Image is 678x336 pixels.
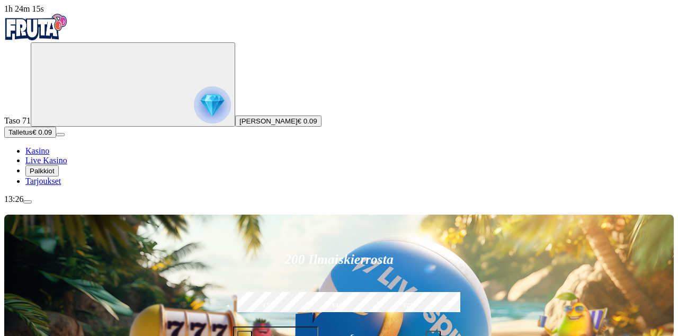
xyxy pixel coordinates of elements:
[4,116,31,125] span: Taso 71
[4,14,68,40] img: Fruta
[239,117,298,125] span: [PERSON_NAME]
[235,116,322,127] button: [PERSON_NAME]€ 0.09
[306,290,373,321] label: €150
[8,128,32,136] span: Talletus
[4,14,674,186] nav: Primary
[25,165,59,176] button: Palkkiot
[31,42,235,127] button: reward progress
[25,156,67,165] a: Live Kasino
[23,200,32,204] button: menu
[194,86,231,123] img: reward progress
[235,290,302,321] label: €50
[30,167,55,175] span: Palkkiot
[25,146,49,155] a: Kasino
[4,146,674,186] nav: Main menu
[32,128,52,136] span: € 0.09
[4,4,44,13] span: user session time
[56,133,65,136] button: menu
[4,194,23,204] span: 13:26
[376,290,443,321] label: €250
[4,127,56,138] button: Talletusplus icon€ 0.09
[4,33,68,42] a: Fruta
[298,117,317,125] span: € 0.09
[25,176,61,185] a: Tarjoukset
